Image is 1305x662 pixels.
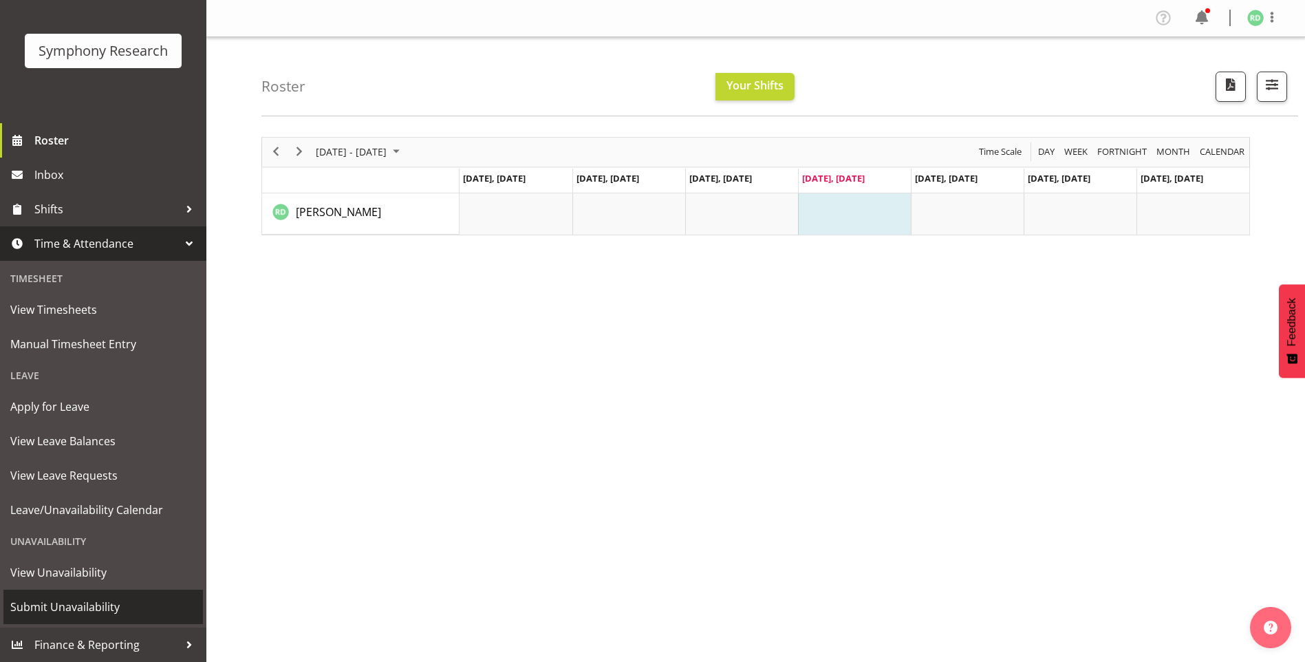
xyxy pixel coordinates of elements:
[1257,72,1287,102] button: Filter Shifts
[715,73,795,100] button: Your Shifts
[296,204,381,220] span: [PERSON_NAME]
[3,555,203,590] a: View Unavailability
[10,396,196,417] span: Apply for Leave
[34,634,179,655] span: Finance & Reporting
[262,193,460,235] td: Reena Docker resource
[34,199,179,220] span: Shifts
[1063,143,1089,160] span: Week
[39,41,168,61] div: Symphony Research
[10,597,196,617] span: Submit Unavailability
[1028,172,1090,184] span: [DATE], [DATE]
[460,193,1249,235] table: Timeline Week of October 2, 2025
[3,361,203,389] div: Leave
[726,78,784,93] span: Your Shifts
[978,143,1023,160] span: Time Scale
[3,389,203,424] a: Apply for Leave
[3,590,203,624] a: Submit Unavailability
[261,137,1250,235] div: Timeline Week of October 2, 2025
[463,172,526,184] span: [DATE], [DATE]
[261,78,305,94] h4: Roster
[311,138,408,167] div: Sep 29 - Oct 05, 2025
[264,138,288,167] div: previous period
[1062,143,1090,160] button: Timeline Week
[1036,143,1057,160] button: Timeline Day
[1095,143,1150,160] button: Fortnight
[3,424,203,458] a: View Leave Balances
[1155,143,1191,160] span: Month
[10,500,196,520] span: Leave/Unavailability Calendar
[576,172,639,184] span: [DATE], [DATE]
[288,138,311,167] div: next period
[34,164,199,185] span: Inbox
[1286,298,1298,346] span: Feedback
[915,172,978,184] span: [DATE], [DATE]
[1096,143,1148,160] span: Fortnight
[10,562,196,583] span: View Unavailability
[1216,72,1246,102] button: Download a PDF of the roster according to the set date range.
[3,493,203,527] a: Leave/Unavailability Calendar
[1198,143,1246,160] span: calendar
[34,130,199,151] span: Roster
[3,327,203,361] a: Manual Timesheet Entry
[314,143,388,160] span: [DATE] - [DATE]
[267,143,285,160] button: Previous
[10,431,196,451] span: View Leave Balances
[10,334,196,354] span: Manual Timesheet Entry
[1247,10,1264,26] img: reena-docker5425.jpg
[689,172,752,184] span: [DATE], [DATE]
[977,143,1024,160] button: Time Scale
[290,143,309,160] button: Next
[1198,143,1247,160] button: Month
[34,233,179,254] span: Time & Attendance
[1264,621,1277,634] img: help-xxl-2.png
[314,143,406,160] button: October 2025
[1154,143,1193,160] button: Timeline Month
[3,264,203,292] div: Timesheet
[1037,143,1056,160] span: Day
[802,172,865,184] span: [DATE], [DATE]
[10,465,196,486] span: View Leave Requests
[296,204,381,220] a: [PERSON_NAME]
[3,292,203,327] a: View Timesheets
[3,527,203,555] div: Unavailability
[10,299,196,320] span: View Timesheets
[1141,172,1203,184] span: [DATE], [DATE]
[3,458,203,493] a: View Leave Requests
[1279,284,1305,378] button: Feedback - Show survey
